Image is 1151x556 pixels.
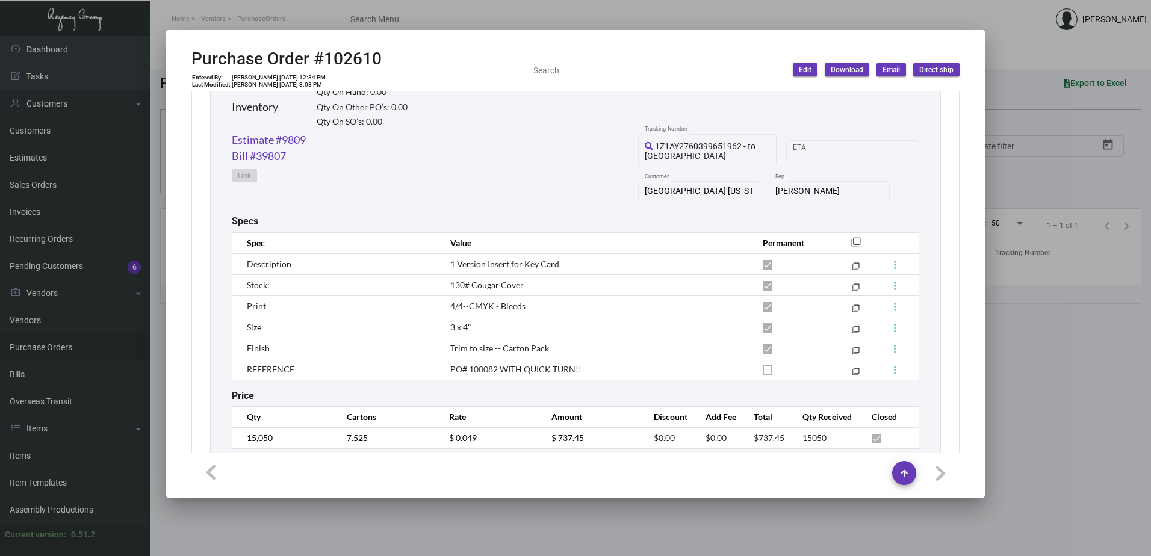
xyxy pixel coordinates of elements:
[852,265,860,273] mat-icon: filter_none
[852,286,860,294] mat-icon: filter_none
[232,132,306,148] a: Estimate #9809
[851,241,861,250] mat-icon: filter_none
[438,232,751,253] th: Value
[706,433,727,443] span: $0.00
[450,322,471,332] span: 3 x 4"
[840,146,898,155] input: End date
[232,232,438,253] th: Spec
[232,406,335,427] th: Qty
[642,406,693,427] th: Discount
[232,148,286,164] a: Bill #39807
[790,406,860,427] th: Qty Received
[231,81,326,88] td: [PERSON_NAME] [DATE] 3:08 PM
[751,232,833,253] th: Permanent
[232,390,254,401] h2: Price
[437,406,539,427] th: Rate
[654,433,675,443] span: $0.00
[913,63,960,76] button: Direct ship
[317,87,408,97] h2: Qty On Hand: 0.00
[450,301,526,311] span: 4/4--CMYK - Bleeds
[247,280,270,290] span: Stock:
[883,65,900,75] span: Email
[247,301,266,311] span: Print
[539,406,642,427] th: Amount
[919,65,954,75] span: Direct ship
[317,102,408,113] h2: Qty On Other PO’s: 0.00
[852,370,860,378] mat-icon: filter_none
[793,63,817,76] button: Edit
[852,349,860,357] mat-icon: filter_none
[799,65,811,75] span: Edit
[450,364,582,374] span: PO# 100082 WITH QUICK TURN!!
[238,171,251,181] span: Link
[232,215,258,227] h2: Specs
[831,65,863,75] span: Download
[247,322,261,332] span: Size
[232,100,278,114] h2: Inventory
[852,307,860,315] mat-icon: filter_none
[191,81,231,88] td: Last Modified:
[191,49,382,69] h2: Purchase Order #102610
[450,280,524,290] span: 130# Cougar Cover
[231,74,326,81] td: [PERSON_NAME] [DATE] 12:34 PM
[247,364,294,374] span: REFERENCE
[860,406,919,427] th: Closed
[5,528,66,541] div: Current version:
[71,528,95,541] div: 0.51.2
[191,74,231,81] td: Entered By:
[645,141,755,161] span: 1Z1AY2760399651962 - to [GEOGRAPHIC_DATA]
[693,406,742,427] th: Add Fee
[317,117,408,127] h2: Qty On SO’s: 0.00
[450,259,559,269] span: 1 Version Insert for Key Card
[825,63,869,76] button: Download
[754,433,784,443] span: $737.45
[247,259,291,269] span: Description
[247,343,270,353] span: Finish
[876,63,906,76] button: Email
[232,169,257,182] button: Link
[852,328,860,336] mat-icon: filter_none
[793,146,830,155] input: Start date
[335,406,437,427] th: Cartons
[802,433,827,443] span: 15050
[742,406,790,427] th: Total
[450,343,549,353] span: Trim to size -- Carton Pack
